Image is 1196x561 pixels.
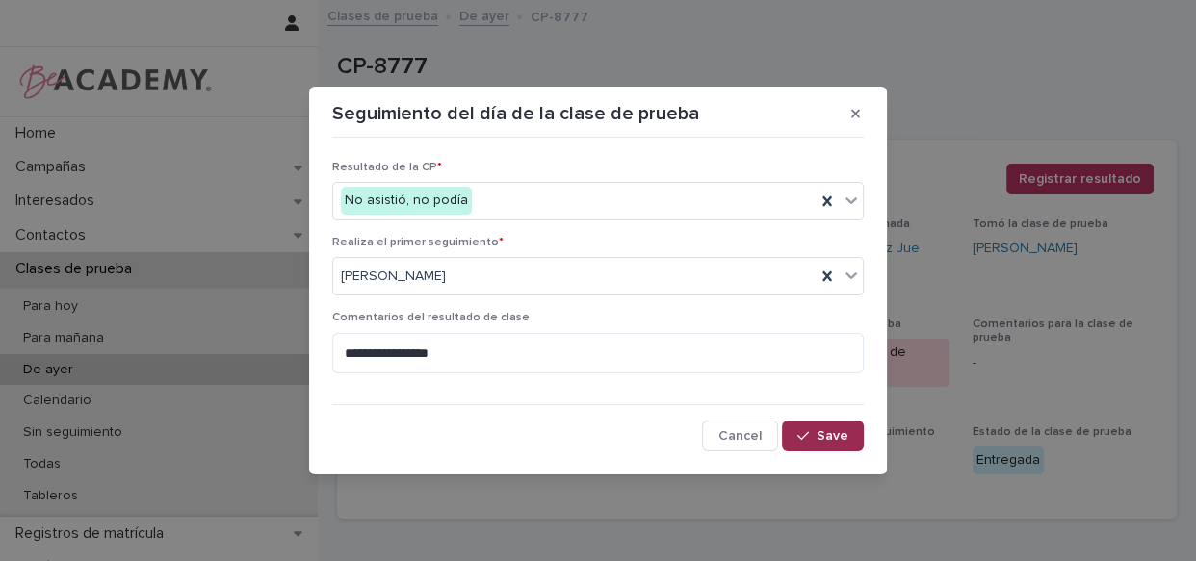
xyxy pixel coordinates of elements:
[332,237,504,248] span: Realiza el primer seguimiento
[341,267,446,287] span: [PERSON_NAME]
[718,429,762,443] span: Cancel
[702,421,778,451] button: Cancel
[332,102,699,125] p: Seguimiento del día de la clase de prueba
[332,162,442,173] span: Resultado de la CP
[782,421,864,451] button: Save
[332,312,530,323] span: Comentarios del resultado de clase
[817,429,848,443] span: Save
[341,187,472,215] div: No asistió, no podía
